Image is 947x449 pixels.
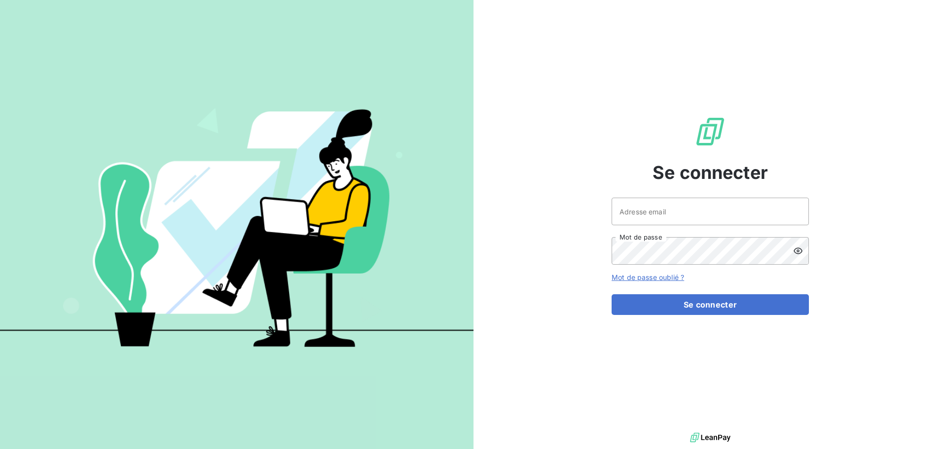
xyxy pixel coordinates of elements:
span: Se connecter [653,159,768,186]
input: placeholder [612,198,809,225]
button: Se connecter [612,294,809,315]
a: Mot de passe oublié ? [612,273,684,281]
img: Logo LeanPay [694,116,726,147]
img: logo [690,430,730,445]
